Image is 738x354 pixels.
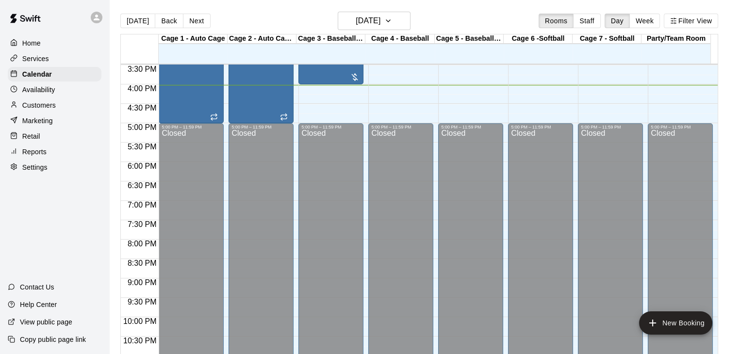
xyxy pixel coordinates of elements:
span: 5:00 PM [125,123,159,131]
p: Settings [22,162,48,172]
span: 9:30 PM [125,298,159,306]
div: 5:00 PM – 11:59 PM [231,125,291,129]
p: Copy public page link [20,335,86,344]
h6: [DATE] [356,14,380,28]
button: Staff [573,14,601,28]
p: Services [22,54,49,64]
span: 7:30 PM [125,220,159,228]
span: 10:30 PM [121,337,159,345]
a: Calendar [8,67,101,81]
button: Back [155,14,183,28]
div: 5:00 PM – 11:59 PM [581,125,640,129]
span: 3:30 PM [125,65,159,73]
span: 4:30 PM [125,104,159,112]
div: Cage 6 -Softball [504,34,573,44]
p: Customers [22,100,56,110]
div: Cage 7 - Softball [573,34,641,44]
p: Contact Us [20,282,54,292]
button: [DATE] [120,14,155,28]
button: Rooms [539,14,574,28]
div: 5:00 PM – 11:59 PM [162,125,221,129]
a: Reports [8,145,101,159]
button: Week [629,14,660,28]
span: 10:00 PM [121,317,159,325]
div: Cage 4 - Baseball [365,34,434,44]
button: add [639,311,712,335]
div: Party/Team Room [641,34,710,44]
span: 4:00 PM [125,84,159,93]
p: Marketing [22,116,53,126]
span: Recurring event [210,113,218,121]
span: 5:30 PM [125,143,159,151]
a: Marketing [8,113,101,128]
div: 5:00 PM – 11:59 PM [301,125,361,129]
a: Customers [8,98,101,113]
div: Cage 2 - Auto Cage -Hit Trax [228,34,296,44]
button: Day [605,14,630,28]
div: 5:00 PM – 11:59 PM [441,125,500,129]
div: Cage 1 - Auto Cage [159,34,228,44]
span: 6:00 PM [125,162,159,170]
span: 8:00 PM [125,240,159,248]
p: Help Center [20,300,57,309]
div: 5:00 PM – 11:59 PM [651,125,710,129]
span: 8:30 PM [125,259,159,267]
span: Recurring event [280,113,288,121]
span: 7:00 PM [125,201,159,209]
a: Settings [8,160,101,175]
div: Cage 3 - Baseball/Hit Trax [296,34,365,44]
span: 9:00 PM [125,278,159,287]
div: 3:00 PM – 4:00 PM: Kelsey McGee [298,46,363,84]
p: Reports [22,147,47,157]
p: Availability [22,85,55,95]
p: Home [22,38,41,48]
p: Calendar [22,69,52,79]
p: View public page [20,317,72,327]
a: Services [8,51,101,66]
div: Cage 5 - Baseball/Softball [435,34,504,44]
div: 5:00 PM – 11:59 PM [371,125,430,129]
a: Home [8,36,101,50]
button: Filter View [664,14,718,28]
p: Retail [22,131,40,141]
button: [DATE] [338,12,410,30]
a: Retail [8,129,101,144]
button: Next [183,14,210,28]
div: 5:00 PM – 11:59 PM [511,125,570,129]
a: Availability [8,82,101,97]
span: 6:30 PM [125,181,159,190]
